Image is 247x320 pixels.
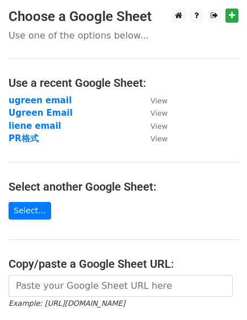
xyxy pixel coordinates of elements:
[9,202,51,220] a: Select...
[9,257,238,271] h4: Copy/paste a Google Sheet URL:
[9,133,39,144] a: PR格式
[150,122,168,130] small: View
[150,109,168,117] small: View
[9,76,238,90] h4: Use a recent Google Sheet:
[9,9,238,25] h3: Choose a Google Sheet
[9,121,61,131] a: liene email
[9,30,238,41] p: Use one of the options below...
[9,275,233,297] input: Paste your Google Sheet URL here
[9,95,72,106] a: ugreen email
[9,108,73,118] a: Ugreen Email
[139,121,168,131] a: View
[139,95,168,106] a: View
[150,134,168,143] small: View
[139,108,168,118] a: View
[9,299,125,308] small: Example: [URL][DOMAIN_NAME]
[139,133,168,144] a: View
[150,96,168,105] small: View
[9,180,238,193] h4: Select another Google Sheet:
